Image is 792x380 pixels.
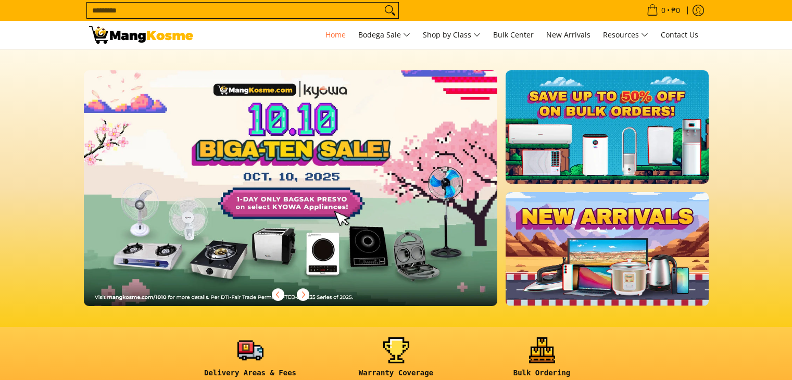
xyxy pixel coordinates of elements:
a: Resources [598,21,653,49]
button: Next [292,283,315,306]
a: Home [320,21,351,49]
span: 0 [660,7,667,14]
span: Home [325,30,346,40]
a: More [84,70,531,323]
a: Contact Us [656,21,703,49]
span: Resources [603,29,648,42]
span: New Arrivals [546,30,590,40]
button: Search [382,3,398,18]
a: Shop by Class [418,21,486,49]
nav: Main Menu [204,21,703,49]
a: New Arrivals [541,21,596,49]
button: Previous [267,283,290,306]
span: • [644,5,683,16]
span: ₱0 [670,7,682,14]
a: Bodega Sale [353,21,416,49]
a: Bulk Center [488,21,539,49]
img: Mang Kosme: Your Home Appliances Warehouse Sale Partner! [89,26,193,44]
span: Contact Us [661,30,698,40]
span: Bulk Center [493,30,534,40]
span: Shop by Class [423,29,481,42]
span: Bodega Sale [358,29,410,42]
